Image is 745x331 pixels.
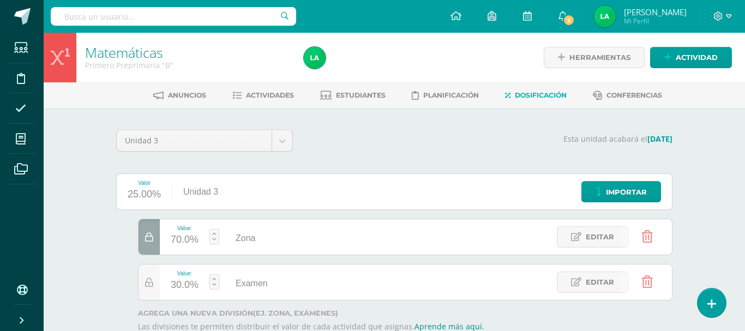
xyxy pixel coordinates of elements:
[128,180,161,186] div: Valor
[606,91,662,99] span: Conferencias
[85,60,291,70] div: Primero Preprimaria 'B'
[569,47,630,68] span: Herramientas
[586,272,614,292] span: Editar
[581,181,661,202] a: Importar
[138,309,672,317] label: Agrega una nueva división
[172,174,229,209] div: Unidad 3
[117,130,292,151] a: Unidad 3
[232,87,294,104] a: Actividades
[624,16,687,26] span: Mi Perfil
[253,309,338,317] strong: (ej. Zona, Exámenes)
[306,134,672,144] p: Esta unidad acabará el
[336,91,386,99] span: Estudiantes
[606,182,647,202] span: Importar
[505,87,567,104] a: Dosificación
[246,91,294,99] span: Actividades
[171,276,199,294] div: 30.0%
[423,91,479,99] span: Planificación
[128,186,161,203] div: 25.00%
[168,91,206,99] span: Anuncios
[412,87,479,104] a: Planificación
[515,91,567,99] span: Dosificación
[647,134,672,144] strong: [DATE]
[153,87,206,104] a: Anuncios
[544,47,645,68] a: Herramientas
[236,279,268,288] span: Examen
[51,7,296,26] input: Busca un usuario...
[586,227,614,247] span: Editar
[125,130,263,151] span: Unidad 3
[593,87,662,104] a: Conferencias
[304,47,326,69] img: 9a1e7f6ee7d2d53670f65b8a0401b2da.png
[563,14,575,26] span: 2
[650,47,732,68] a: Actividad
[171,225,199,231] div: Value:
[85,43,163,62] a: Matemáticas
[676,47,718,68] span: Actividad
[594,5,616,27] img: 9a1e7f6ee7d2d53670f65b8a0401b2da.png
[171,270,199,276] div: Value:
[320,87,386,104] a: Estudiantes
[624,7,687,17] span: [PERSON_NAME]
[85,45,291,60] h1: Matemáticas
[236,233,255,243] span: Zona
[171,231,199,249] div: 70.0%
